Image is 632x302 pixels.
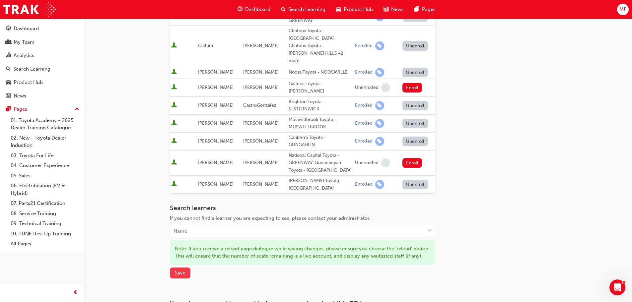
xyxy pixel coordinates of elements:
button: Enroll [402,158,422,168]
span: [PERSON_NAME] [243,138,279,144]
a: 01. Toyota Academy - 2025 Dealer Training Catalogue [8,115,82,133]
span: CastroGonzalez [243,102,276,108]
span: chart-icon [6,53,11,59]
span: search-icon [281,5,286,14]
button: Unenroll [402,41,428,51]
span: User is active [171,102,177,109]
span: Product Hub [344,6,373,13]
span: User is active [171,181,177,188]
button: Unenroll [402,119,428,128]
div: Enrolled [355,120,373,127]
span: [PERSON_NAME] [198,181,234,187]
span: Search Learning [288,6,325,13]
span: learningRecordVerb_ENROLL-icon [375,119,384,128]
div: Galleria Toyota - [PERSON_NAME] [289,80,352,95]
span: [PERSON_NAME] [198,160,234,165]
span: Dashboard [245,6,270,13]
div: Unenrolled [355,160,379,166]
a: 08. Service Training [8,209,82,219]
span: learningRecordVerb_ENROLL-icon [375,68,384,77]
div: Clintons Toyota - [GEOGRAPHIC_DATA], Clintons Toyota - [PERSON_NAME] HILLS +2 more [289,27,352,65]
button: Enroll [402,83,422,92]
span: [PERSON_NAME] [243,160,279,165]
div: Canberra Toyota - GUNGAHLIN [289,134,352,149]
span: [PERSON_NAME] [243,85,279,90]
span: Save [175,270,185,276]
span: If you cannot find a learner you are expecting to see, please contact your administrator. [170,215,371,221]
div: Noosa Toyota - NOOSAVILLE [289,69,352,76]
a: Product Hub [3,76,82,89]
a: news-iconNews [378,3,409,16]
a: 09. Technical Training [8,218,82,229]
div: Dashboard [14,25,39,32]
span: [PERSON_NAME] [243,120,279,126]
div: Enrolled [355,181,373,188]
a: 07. Parts21 Certification [8,198,82,209]
button: Unenroll [402,101,428,110]
span: [PERSON_NAME] [243,181,279,187]
span: User is active [171,120,177,127]
span: learningRecordVerb_ENROLL-icon [375,180,384,189]
span: car-icon [6,80,11,86]
span: [PERSON_NAME] [198,138,234,144]
div: My Team [14,38,35,46]
span: search-icon [6,66,11,72]
span: guage-icon [6,26,11,32]
div: Pages [14,105,27,113]
span: up-icon [75,105,79,114]
span: learningRecordVerb_ENROLL-icon [375,41,384,50]
div: Search Learning [13,65,50,73]
h3: Search learners [170,204,435,212]
div: Enrolled [355,43,373,49]
a: 03. Toyota For Life [8,151,82,161]
span: User is active [171,42,177,49]
span: prev-icon [73,289,78,297]
span: pages-icon [6,106,11,112]
button: Unenroll [402,68,428,77]
span: guage-icon [238,5,243,14]
span: [PERSON_NAME] [243,43,279,48]
a: guage-iconDashboard [232,3,276,16]
span: User is active [171,69,177,76]
button: Save [170,268,190,278]
span: MF [619,6,626,13]
button: Pages [3,103,82,115]
span: news-icon [6,93,11,99]
a: 05. Sales [8,171,82,181]
span: car-icon [336,5,341,14]
span: Callum [198,43,213,48]
div: Brighton Toyota - ELSTERNWICK [289,98,352,113]
span: [PERSON_NAME] [198,85,234,90]
span: learningRecordVerb_ENROLL-icon [375,101,384,110]
a: Dashboard [3,23,82,35]
div: News [14,92,26,100]
div: Enrolled [355,102,373,109]
span: User is active [171,138,177,145]
a: 10. TUNE Rev-Up Training [8,229,82,239]
a: All Pages [8,239,82,249]
span: User is active [171,84,177,91]
a: 06. Electrification (EV & Hybrid) [8,181,82,198]
div: Name [174,227,187,235]
div: National Capital Toyota - GREENWAY, Queanbeyan Toyota - [GEOGRAPHIC_DATA] [289,152,352,174]
span: [PERSON_NAME] [198,102,234,108]
span: pages-icon [414,5,419,14]
div: [PERSON_NAME] Toyota - [GEOGRAPHIC_DATA] [289,177,352,192]
a: 04. Customer Experience [8,160,82,171]
span: learningRecordVerb_NONE-icon [381,83,390,92]
span: Pages [422,6,436,13]
a: pages-iconPages [409,3,441,16]
span: down-icon [428,227,432,235]
button: MF [617,4,629,15]
a: search-iconSearch Learning [276,3,331,16]
span: learningRecordVerb_NONE-icon [381,158,390,167]
a: car-iconProduct Hub [331,3,378,16]
span: [PERSON_NAME] [198,120,234,126]
button: Unenroll [402,180,428,189]
img: Trak [3,2,56,17]
div: Enrolled [355,138,373,145]
div: Enrolled [355,69,373,76]
div: Unenrolled [355,85,379,91]
span: [PERSON_NAME] [243,69,279,75]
